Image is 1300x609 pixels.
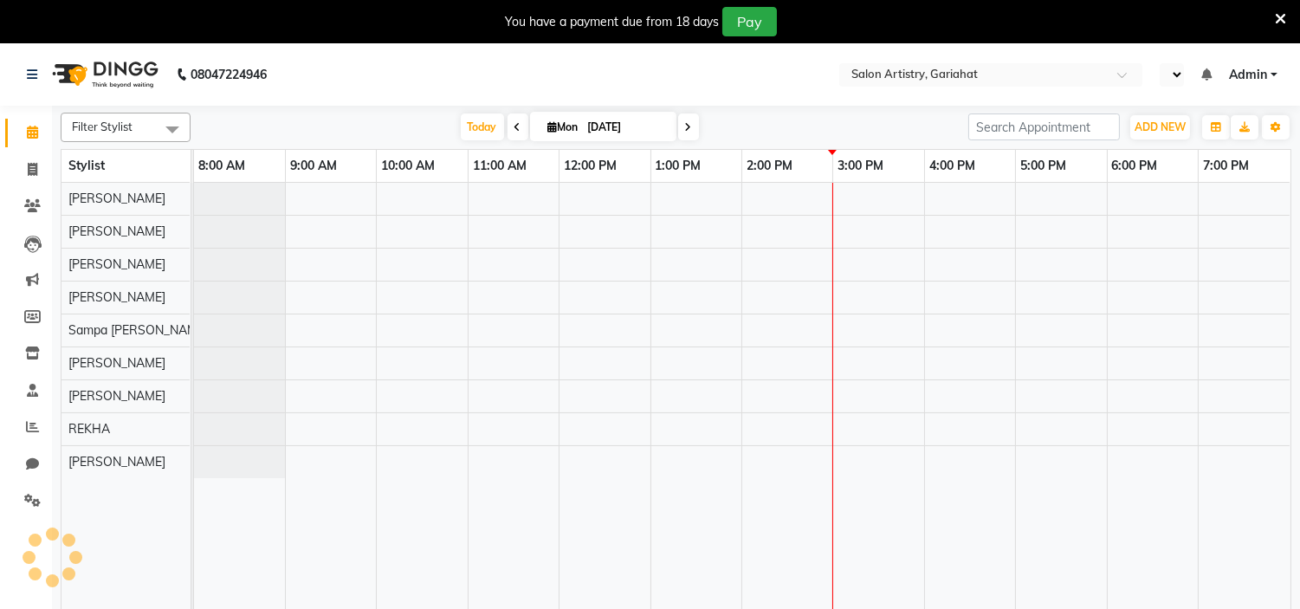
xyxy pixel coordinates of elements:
[44,50,163,99] img: logo
[1108,153,1162,178] a: 6:00 PM
[1016,153,1070,178] a: 5:00 PM
[583,114,669,140] input: 2025-09-01
[544,120,583,133] span: Mon
[68,322,208,338] span: Sampa [PERSON_NAME]
[191,50,267,99] b: 08047224946
[968,113,1120,140] input: Search Appointment
[68,454,165,470] span: [PERSON_NAME]
[68,158,105,173] span: Stylist
[1135,120,1186,133] span: ADD NEW
[461,113,504,140] span: Today
[1130,115,1190,139] button: ADD NEW
[469,153,531,178] a: 11:00 AM
[742,153,797,178] a: 2:00 PM
[68,388,165,404] span: [PERSON_NAME]
[559,153,621,178] a: 12:00 PM
[1229,66,1267,84] span: Admin
[68,355,165,371] span: [PERSON_NAME]
[925,153,980,178] a: 4:00 PM
[1199,153,1253,178] a: 7:00 PM
[68,224,165,239] span: [PERSON_NAME]
[68,256,165,272] span: [PERSON_NAME]
[833,153,888,178] a: 3:00 PM
[722,7,777,36] button: Pay
[505,13,719,31] div: You have a payment due from 18 days
[651,153,706,178] a: 1:00 PM
[68,421,110,437] span: REKHA
[68,289,165,305] span: [PERSON_NAME]
[68,191,165,206] span: [PERSON_NAME]
[286,153,341,178] a: 9:00 AM
[194,153,249,178] a: 8:00 AM
[72,120,133,133] span: Filter Stylist
[377,153,439,178] a: 10:00 AM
